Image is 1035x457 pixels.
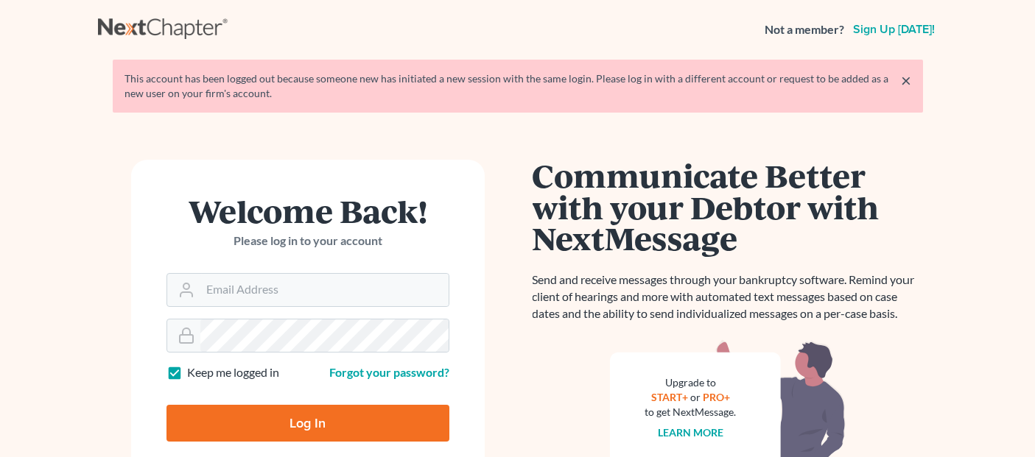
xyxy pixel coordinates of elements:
[645,405,737,419] div: to get NextMessage.
[645,375,737,390] div: Upgrade to
[690,391,701,403] span: or
[200,274,449,306] input: Email Address
[765,21,844,38] strong: Not a member?
[901,71,911,89] a: ×
[166,195,449,227] h1: Welcome Back!
[850,24,938,35] a: Sign up [DATE]!
[533,160,923,254] h1: Communicate Better with your Debtor with NextMessage
[166,405,449,442] input: Log In
[658,426,723,439] a: Learn more
[329,365,449,379] a: Forgot your password?
[166,233,449,249] p: Please log in to your account
[533,272,923,322] p: Send and receive messages through your bankruptcy software. Remind your client of hearings and mo...
[703,391,730,403] a: PRO+
[651,391,688,403] a: START+
[187,364,279,381] label: Keep me logged in
[124,71,911,101] div: This account has been logged out because someone new has initiated a new session with the same lo...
